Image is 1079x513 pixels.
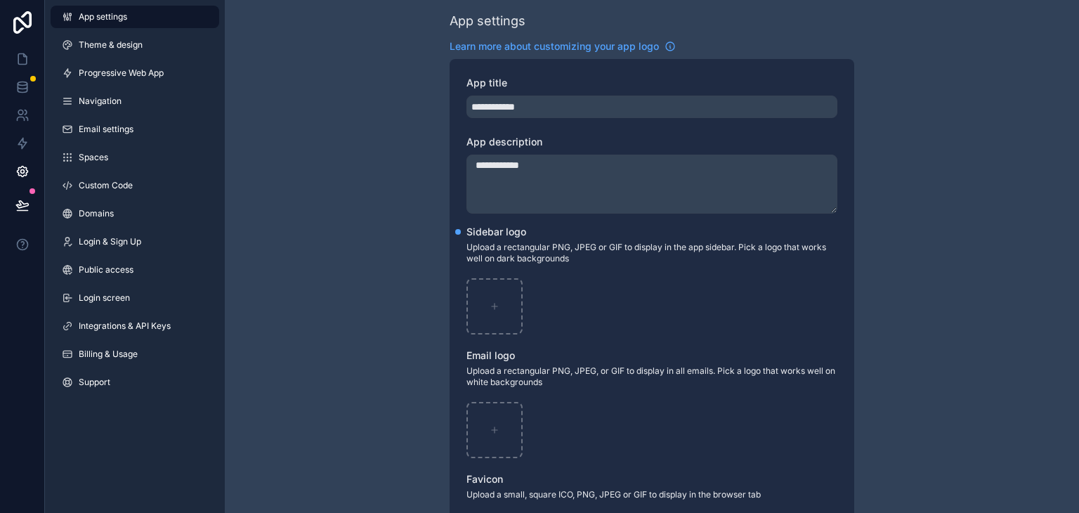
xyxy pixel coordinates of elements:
span: Spaces [79,152,108,163]
span: Email logo [466,349,515,361]
span: Sidebar logo [466,226,526,238]
a: Progressive Web App [51,62,219,84]
span: Email settings [79,124,133,135]
a: Email settings [51,118,219,141]
span: Billing & Usage [79,349,138,360]
a: Theme & design [51,34,219,56]
span: Public access [79,264,133,275]
a: Spaces [51,146,219,169]
span: Theme & design [79,39,143,51]
a: Learn more about customizing your app logo [450,39,676,53]
span: Upload a small, square ICO, PNG, JPEG or GIF to display in the browser tab [466,489,837,500]
span: Domains [79,208,114,219]
span: Progressive Web App [79,67,164,79]
span: Login & Sign Up [79,236,141,247]
a: Support [51,371,219,394]
a: Billing & Usage [51,343,219,365]
span: Learn more about customizing your app logo [450,39,659,53]
span: Upload a rectangular PNG, JPEG, or GIF to display in all emails. Pick a logo that works well on w... [466,365,837,388]
span: Integrations & API Keys [79,320,171,332]
div: App settings [450,11,525,31]
span: Custom Code [79,180,133,191]
span: App description [466,136,542,148]
a: Navigation [51,90,219,112]
a: Public access [51,259,219,281]
span: Favicon [466,473,503,485]
a: Login screen [51,287,219,309]
span: App settings [79,11,127,22]
span: Upload a rectangular PNG, JPEG or GIF to display in the app sidebar. Pick a logo that works well ... [466,242,837,264]
a: App settings [51,6,219,28]
span: Navigation [79,96,122,107]
a: Login & Sign Up [51,230,219,253]
span: Support [79,377,110,388]
a: Custom Code [51,174,219,197]
a: Integrations & API Keys [51,315,219,337]
span: App title [466,77,507,89]
span: Login screen [79,292,130,304]
a: Domains [51,202,219,225]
